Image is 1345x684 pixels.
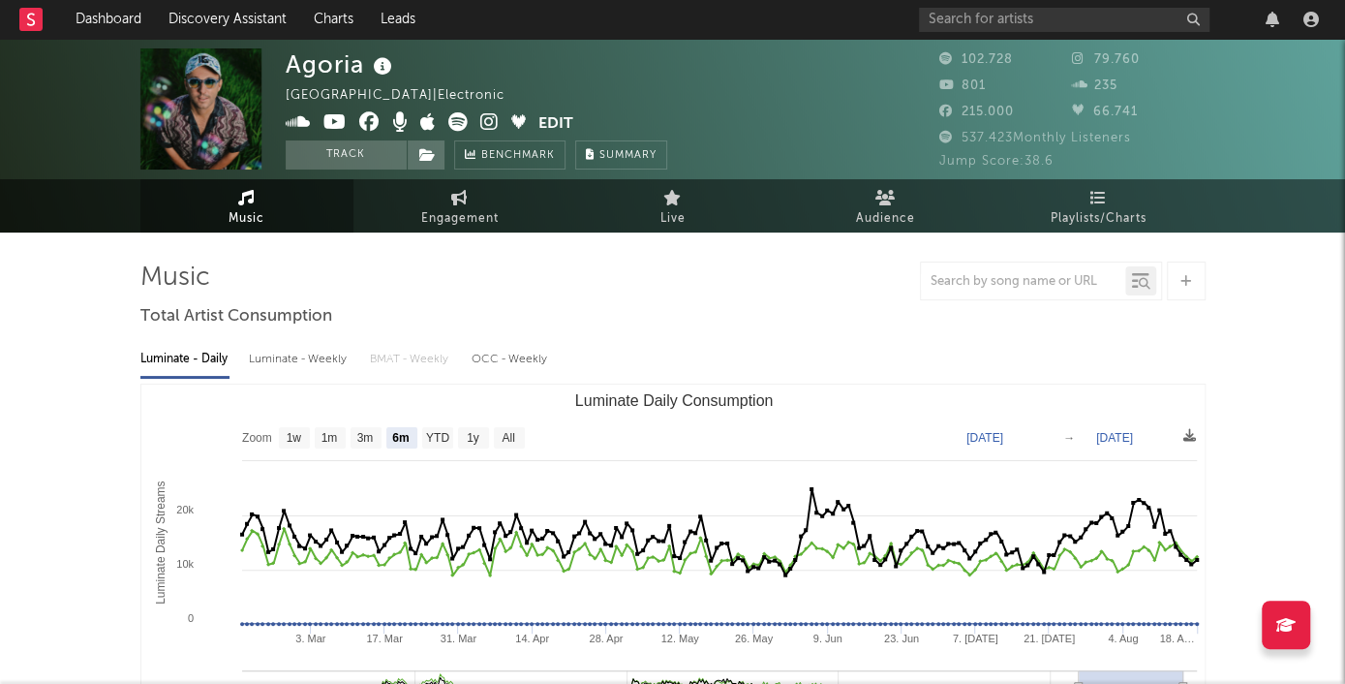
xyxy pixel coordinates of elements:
text: 14. Apr [515,633,549,644]
text: 18. A… [1159,633,1194,644]
span: Live [660,207,686,231]
span: Playlists/Charts [1051,207,1146,231]
span: 537.423 Monthly Listeners [939,132,1131,144]
text: 28. Apr [589,633,623,644]
text: 31. Mar [440,633,476,644]
text: 10k [176,558,194,570]
text: 3m [356,431,373,445]
text: All [502,431,514,445]
text: 7. [DATE] [952,633,997,644]
span: Jump Score: 38.6 [939,155,1054,168]
text: 6m [392,431,409,445]
span: 102.728 [939,53,1013,66]
text: 17. Mar [366,633,403,644]
text: 9. Jun [812,633,841,644]
text: 23. Jun [883,633,918,644]
text: YTD [425,431,448,445]
button: Summary [575,140,667,170]
text: 0 [187,612,193,624]
span: 215.000 [939,106,1014,118]
a: Benchmark [454,140,566,170]
text: 1w [286,431,301,445]
button: Track [286,140,407,170]
div: Agoria [286,48,397,80]
a: Engagement [353,179,566,233]
span: Benchmark [481,144,555,168]
text: [DATE] [966,431,1003,445]
text: 20k [176,504,194,515]
text: 12. May [660,633,699,644]
input: Search for artists [919,8,1209,32]
text: Zoom [242,431,272,445]
span: 79.760 [1072,53,1140,66]
span: 801 [939,79,986,92]
text: Luminate Daily Consumption [574,392,773,409]
a: Audience [779,179,993,233]
span: 235 [1072,79,1117,92]
text: → [1063,431,1075,445]
a: Live [566,179,779,233]
span: Engagement [421,207,499,231]
text: 26. May [734,633,773,644]
div: [GEOGRAPHIC_DATA] | Electronic [286,84,527,108]
input: Search by song name or URL [921,274,1125,290]
text: 1m [321,431,337,445]
button: Edit [538,112,573,137]
span: Total Artist Consumption [140,305,332,328]
span: Summary [599,150,657,161]
a: Music [140,179,353,233]
div: Luminate - Daily [140,343,229,376]
a: Playlists/Charts [993,179,1206,233]
span: Audience [856,207,915,231]
div: Luminate - Weekly [249,343,351,376]
text: Luminate Daily Streams [153,481,167,604]
div: OCC - Weekly [472,343,549,376]
text: 1y [467,431,479,445]
text: 3. Mar [295,633,326,644]
text: [DATE] [1096,431,1133,445]
span: 66.741 [1072,106,1138,118]
span: Music [229,207,264,231]
text: 21. [DATE] [1023,633,1074,644]
text: 4. Aug [1108,633,1138,644]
